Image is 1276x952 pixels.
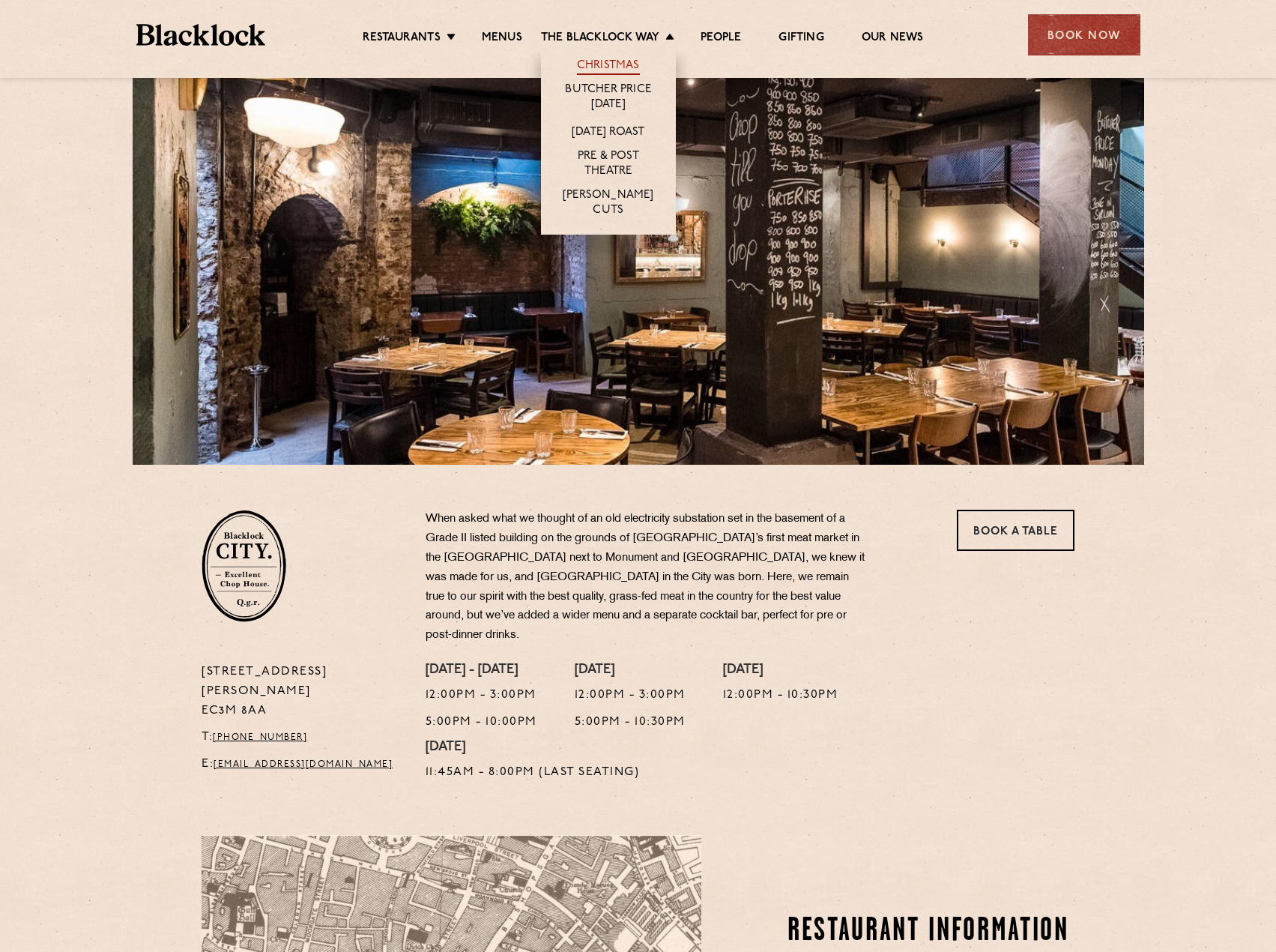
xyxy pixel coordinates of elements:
a: Butcher Price [DATE] [556,82,661,114]
a: [DATE] Roast [572,125,644,142]
a: Our News [862,31,924,47]
a: Book a Table [957,510,1074,551]
a: Pre & Post Theatre [556,149,661,181]
img: City-stamp-default.svg [202,510,286,622]
a: Gifting [778,31,823,47]
a: Christmas [577,58,640,75]
a: [PERSON_NAME] Cuts [556,188,661,220]
img: BL_Textured_Logo-footer-cropped.svg [136,24,266,46]
h4: [DATE] [575,663,686,679]
a: The Blacklock Way [541,31,659,47]
h2: Restaurant Information [787,913,1074,951]
p: When asked what we thought of an old electricity substation set in the basement of a Grade II lis... [426,510,868,645]
p: 12:00pm - 3:00pm [426,686,537,705]
p: T: [202,728,403,747]
div: Book Now [1028,14,1140,55]
a: [EMAIL_ADDRESS][DOMAIN_NAME] [214,760,393,769]
h4: [DATE] [426,740,640,756]
a: [PHONE_NUMBER] [213,733,307,742]
a: Menus [482,31,522,47]
p: E: [202,755,403,774]
h4: [DATE] [723,663,838,679]
a: People [701,31,741,47]
p: 5:00pm - 10:00pm [426,713,537,732]
p: 5:00pm - 10:30pm [575,713,686,732]
p: 12:00pm - 3:00pm [575,686,686,705]
p: 12:00pm - 10:30pm [723,686,838,705]
p: [STREET_ADDRESS][PERSON_NAME] EC3M 8AA [202,663,403,721]
a: Restaurants [363,31,441,47]
h4: [DATE] - [DATE] [426,663,537,679]
p: 11:45am - 8:00pm (Last Seating) [426,763,640,783]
